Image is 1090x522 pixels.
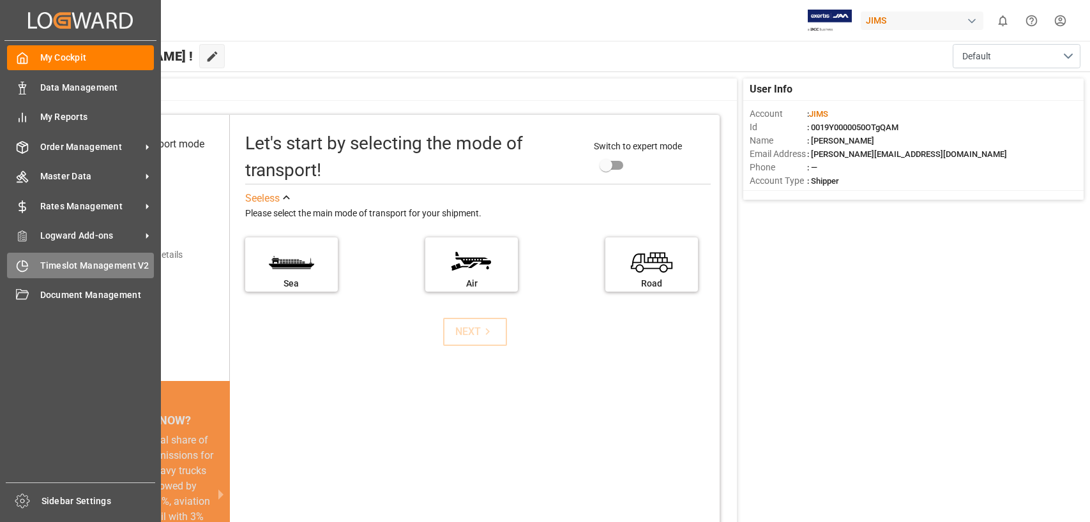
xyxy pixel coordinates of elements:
span: : [PERSON_NAME][EMAIL_ADDRESS][DOMAIN_NAME] [807,149,1007,159]
div: See less [245,191,280,206]
span: Id [750,121,807,134]
span: Data Management [40,81,155,94]
span: JIMS [809,109,828,119]
span: Name [750,134,807,147]
span: : 0019Y0000050OTgQAM [807,123,898,132]
span: My Cockpit [40,51,155,64]
div: JIMS [861,11,983,30]
span: : [807,109,828,119]
a: Timeslot Management V2 [7,253,154,278]
div: Sea [252,277,331,290]
button: show 0 new notifications [988,6,1017,35]
button: JIMS [861,8,988,33]
span: My Reports [40,110,155,124]
span: Order Management [40,140,141,154]
div: Please select the main mode of transport for your shipment. [245,206,711,221]
span: Document Management [40,288,155,302]
span: Email Address [750,147,807,161]
div: Let's start by selecting the mode of transport! [245,130,581,184]
button: NEXT [443,318,507,346]
span: Sidebar Settings [42,495,156,508]
span: Timeslot Management V2 [40,259,155,272]
span: User Info [750,82,792,97]
span: Account [750,107,807,121]
span: Account Type [750,174,807,188]
span: Master Data [40,170,141,183]
span: Logward Add-ons [40,229,141,242]
span: Default [962,50,991,63]
span: Phone [750,161,807,174]
img: Exertis%20JAM%20-%20Email%20Logo.jpg_1722504956.jpg [808,10,852,32]
div: Select transport mode [105,137,204,152]
div: Road [612,277,692,290]
div: NEXT [455,324,494,339]
div: Air [432,277,511,290]
span: Rates Management [40,200,141,213]
span: : — [807,163,817,172]
span: Switch to expert mode [594,141,682,151]
a: Data Management [7,75,154,100]
button: open menu [953,44,1080,68]
a: My Cockpit [7,45,154,70]
span: : [PERSON_NAME] [807,136,874,145]
span: : Shipper [807,176,839,186]
button: Help Center [1017,6,1046,35]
